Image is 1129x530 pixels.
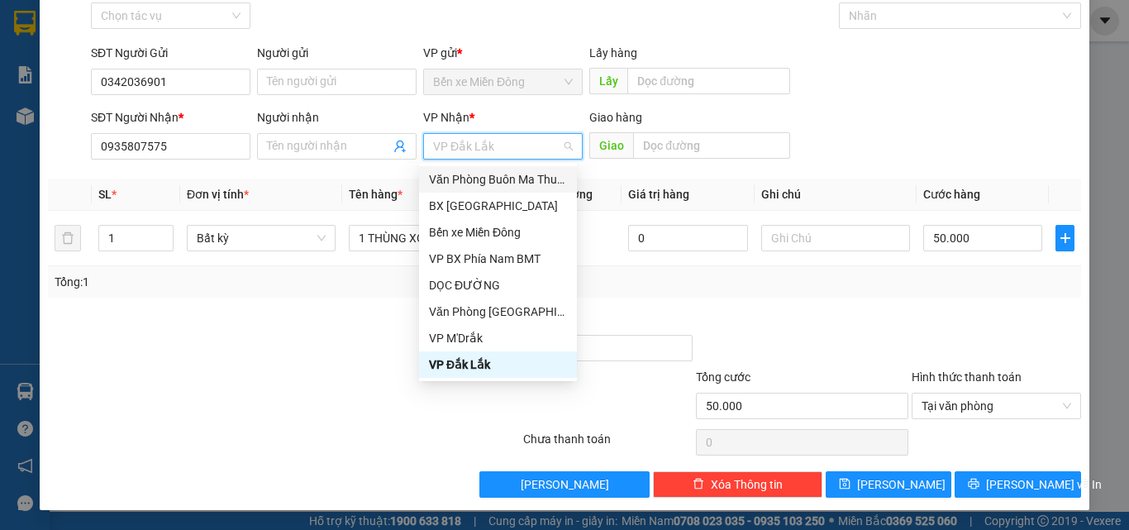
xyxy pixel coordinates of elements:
span: [PERSON_NAME] [857,475,946,494]
input: 0 [628,225,747,251]
th: Ghi chú [755,179,917,211]
span: [PERSON_NAME] và In [986,475,1102,494]
div: Văn Phòng Buôn Ma Thuột [419,166,577,193]
span: [PERSON_NAME] [521,475,609,494]
div: SĐT Người Nhận [91,108,250,127]
span: Tổng cước [696,370,750,384]
button: delete [55,225,81,251]
label: Hình thức thanh toán [912,370,1022,384]
span: Tại văn phòng [922,394,1071,418]
input: Ghi Chú [761,225,910,251]
div: DỌC ĐƯỜNG [419,272,577,298]
div: VP Đắk Lắk [429,356,567,374]
div: Tổng: 1 [55,273,437,291]
b: Quán nước dãy 8 - D07, BX Miền Đông 292 Đinh Bộ Lĩnh [8,109,111,177]
div: Văn Phòng Tân Phú [419,298,577,325]
li: Quý Thảo [8,8,240,40]
button: printer[PERSON_NAME] và In [955,471,1081,498]
span: Giao [589,132,633,159]
li: VP VP Đắk Lắk [114,70,220,88]
span: Giao hàng [589,111,642,124]
div: Bến xe Miền Đông [429,223,567,241]
span: Bất kỳ [197,226,326,251]
span: delete [693,478,704,491]
span: VP Nhận [423,111,469,124]
button: plus [1055,225,1074,251]
span: VP Đắk Lắk [433,134,573,159]
button: save[PERSON_NAME] [826,471,952,498]
div: Người nhận [257,108,417,127]
div: Văn Phòng Buôn Ma Thuột [429,170,567,189]
div: SĐT Người Gửi [91,44,250,62]
li: VP Bến xe Miền Đông [8,70,114,107]
span: Đơn vị tính [187,188,249,201]
span: Cước hàng [923,188,980,201]
span: environment [8,110,20,122]
div: VP M'Drắk [419,325,577,351]
span: Lấy hàng [589,46,637,60]
div: VP Đắk Lắk [419,351,577,378]
span: Lấy [589,68,627,94]
span: Bến xe Miền Đông [433,69,573,94]
button: deleteXóa Thông tin [653,471,822,498]
span: SL [98,188,112,201]
span: Xóa Thông tin [711,475,783,494]
div: Văn Phòng [GEOGRAPHIC_DATA] [429,303,567,321]
div: VP BX Phía Nam BMT [429,250,567,268]
input: Dọc đường [633,132,790,159]
input: Dọc đường [627,68,790,94]
div: BX [GEOGRAPHIC_DATA] [429,197,567,215]
div: BX Tây Ninh [419,193,577,219]
div: Bến xe Miền Đông [419,219,577,246]
span: Giá trị hàng [628,188,689,201]
button: [PERSON_NAME] [479,471,649,498]
span: save [839,478,850,491]
div: VP gửi [423,44,583,62]
div: DỌC ĐƯỜNG [429,276,567,294]
div: VP M'Drắk [429,329,567,347]
div: Chưa thanh toán [522,430,694,459]
div: Người gửi [257,44,417,62]
span: printer [968,478,979,491]
span: plus [1056,232,1074,245]
span: Tên hàng [349,188,403,201]
span: user-add [393,140,407,153]
span: environment [114,92,126,103]
div: VP BX Phía Nam BMT [419,246,577,272]
input: VD: Bàn, Ghế [349,225,498,251]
